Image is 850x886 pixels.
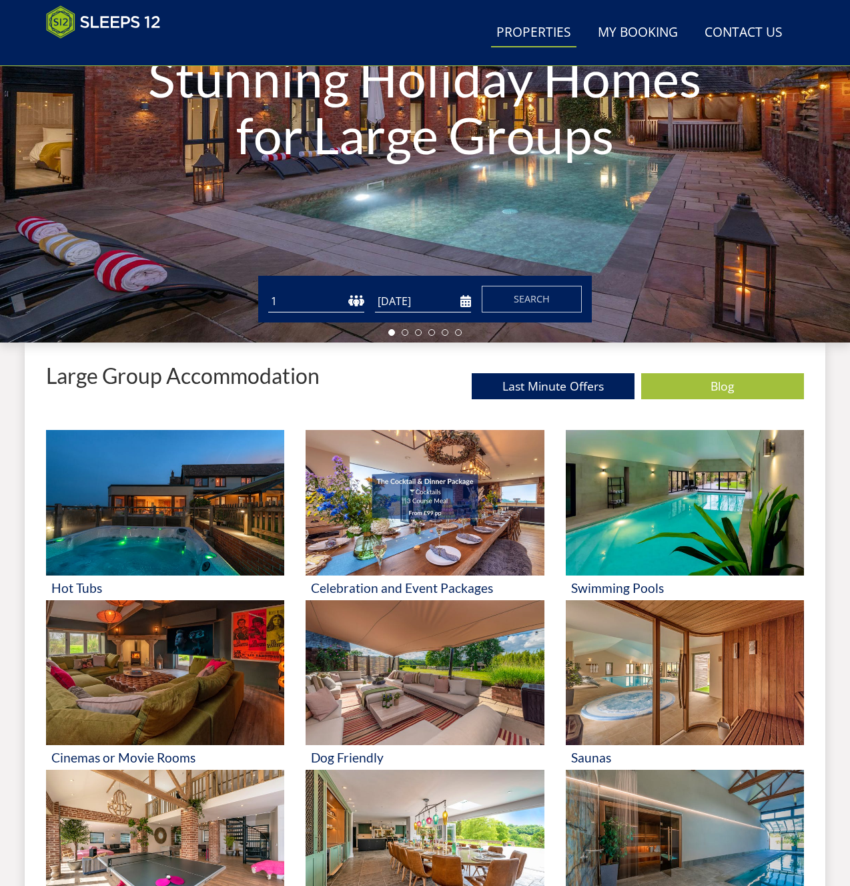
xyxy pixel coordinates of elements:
[306,600,544,746] img: 'Dog Friendly' - Large Group Accommodation Holiday Ideas
[641,373,804,399] a: Blog
[39,47,179,58] iframe: Customer reviews powered by Trustpilot
[375,290,471,312] input: Arrival Date
[51,581,279,595] h3: Hot Tubs
[306,430,544,576] img: 'Celebration and Event Packages' - Large Group Accommodation Holiday Ideas
[566,430,804,576] img: 'Swimming Pools' - Large Group Accommodation Holiday Ideas
[46,600,284,770] a: 'Cinemas or Movie Rooms' - Large Group Accommodation Holiday Ideas Cinemas or Movie Rooms
[311,750,538,764] h3: Dog Friendly
[571,750,799,764] h3: Saunas
[46,430,284,600] a: 'Hot Tubs' - Large Group Accommodation Holiday Ideas Hot Tubs
[566,600,804,770] a: 'Saunas' - Large Group Accommodation Holiday Ideas Saunas
[127,23,723,189] h1: Stunning Holiday Homes for Large Groups
[699,18,788,48] a: Contact Us
[46,5,161,39] img: Sleeps 12
[566,430,804,600] a: 'Swimming Pools' - Large Group Accommodation Holiday Ideas Swimming Pools
[491,18,576,48] a: Properties
[46,600,284,746] img: 'Cinemas or Movie Rooms' - Large Group Accommodation Holiday Ideas
[51,750,279,764] h3: Cinemas or Movie Rooms
[566,600,804,746] img: 'Saunas' - Large Group Accommodation Holiday Ideas
[514,292,550,305] span: Search
[46,364,320,387] p: Large Group Accommodation
[592,18,683,48] a: My Booking
[306,600,544,770] a: 'Dog Friendly' - Large Group Accommodation Holiday Ideas Dog Friendly
[571,581,799,595] h3: Swimming Pools
[306,430,544,600] a: 'Celebration and Event Packages' - Large Group Accommodation Holiday Ideas Celebration and Event ...
[311,581,538,595] h3: Celebration and Event Packages
[482,286,582,312] button: Search
[472,373,634,399] a: Last Minute Offers
[46,430,284,576] img: 'Hot Tubs' - Large Group Accommodation Holiday Ideas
